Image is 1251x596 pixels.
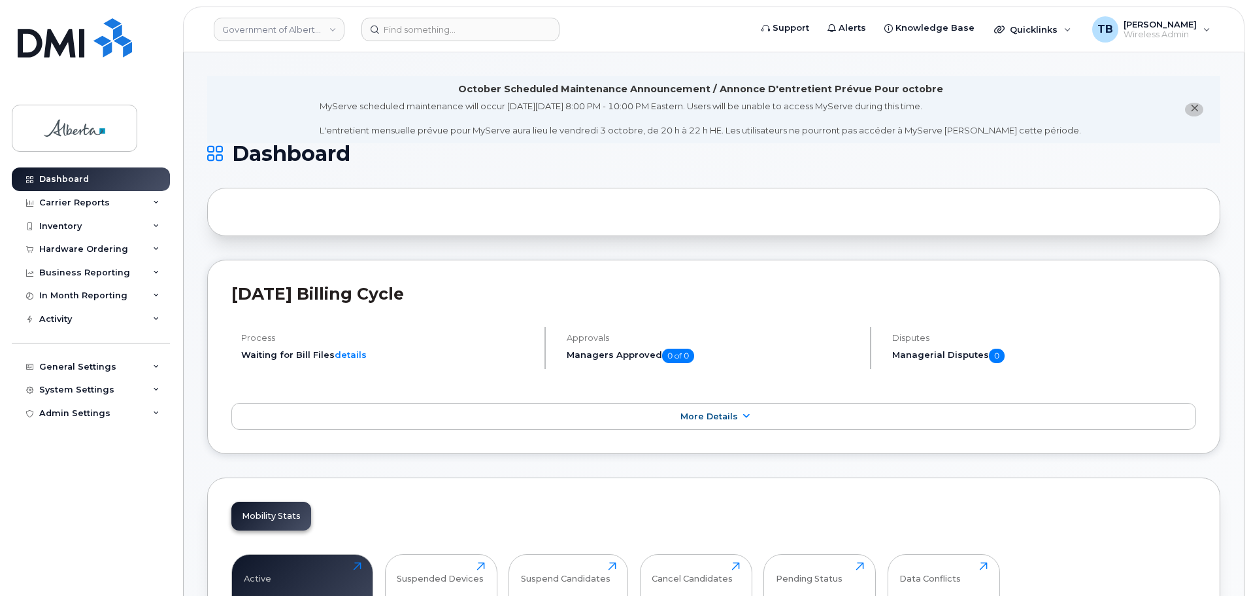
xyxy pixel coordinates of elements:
h4: Disputes [892,333,1196,343]
a: details [335,349,367,360]
span: 0 of 0 [662,349,694,363]
span: More Details [680,412,738,421]
h5: Managers Approved [567,349,859,363]
span: 0 [989,349,1005,363]
h2: [DATE] Billing Cycle [231,284,1196,304]
div: MyServe scheduled maintenance will occur [DATE][DATE] 8:00 PM - 10:00 PM Eastern. Users will be u... [320,100,1081,137]
h4: Approvals [567,333,859,343]
div: Suspended Devices [397,562,484,584]
h5: Managerial Disputes [892,349,1196,363]
button: close notification [1185,103,1203,116]
div: Data Conflicts [899,562,961,584]
div: Pending Status [776,562,842,584]
h4: Process [241,333,533,343]
span: Dashboard [232,144,350,164]
div: Active [244,562,271,584]
div: Cancel Candidates [652,562,733,584]
div: October Scheduled Maintenance Announcement / Annonce D'entretient Prévue Pour octobre [458,82,943,96]
li: Waiting for Bill Files [241,349,533,361]
div: Suspend Candidates [521,562,610,584]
